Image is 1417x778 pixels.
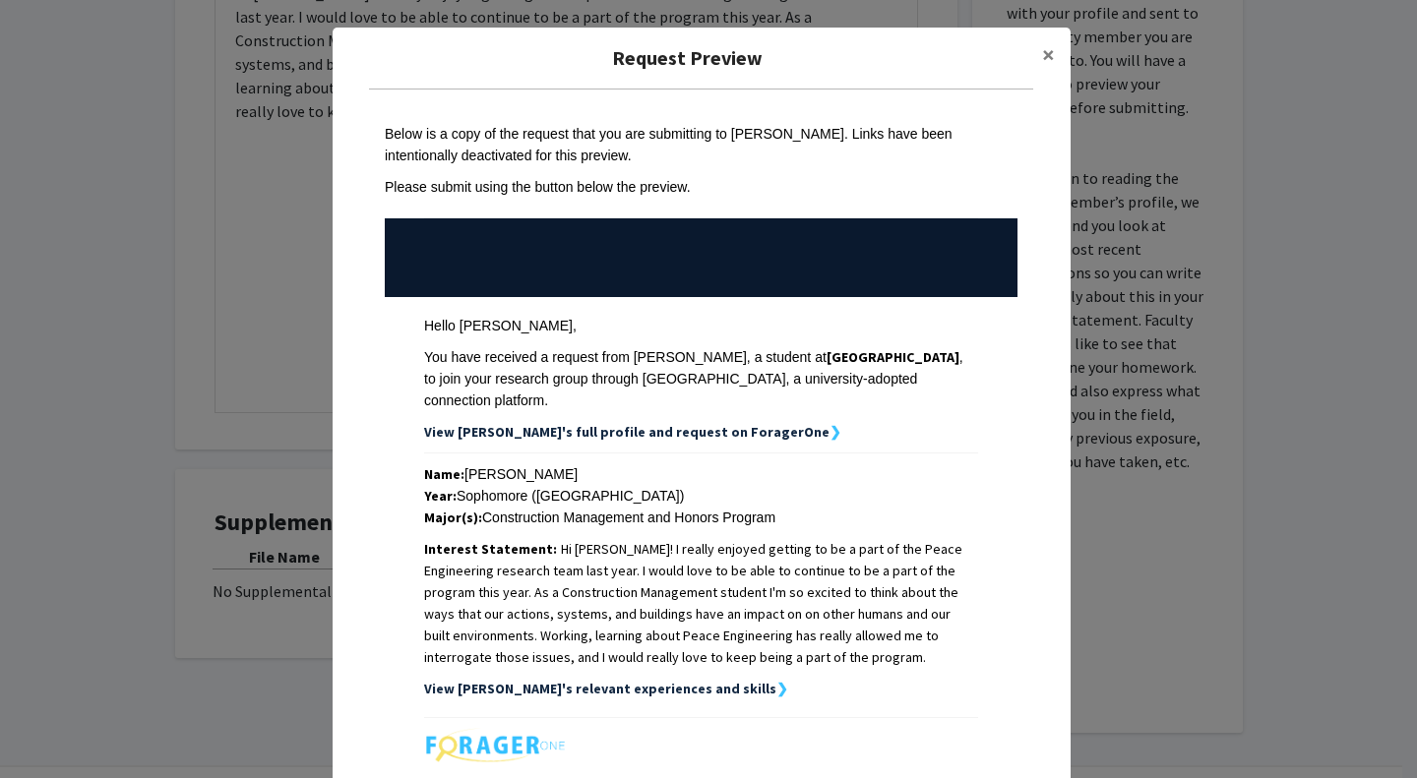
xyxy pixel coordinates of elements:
[424,346,978,411] div: You have received a request from [PERSON_NAME], a student at , to join your research group throug...
[424,509,482,526] strong: Major(s):
[348,43,1026,73] h5: Request Preview
[385,123,1017,166] div: Below is a copy of the request that you are submitting to [PERSON_NAME]. Links have been intentio...
[424,540,962,666] span: Hi [PERSON_NAME]! I really enjoyed getting to be a part of the Peace Engineering research team la...
[424,423,830,441] strong: View [PERSON_NAME]'s full profile and request on ForagerOne
[424,507,978,528] div: Construction Management and Honors Program
[424,680,776,697] strong: View [PERSON_NAME]'s relevant experiences and skills
[776,680,788,697] strong: ❯
[424,465,464,483] strong: Name:
[424,463,978,485] div: [PERSON_NAME]
[830,423,841,441] strong: ❯
[424,540,557,558] strong: Interest Statement:
[15,689,84,763] iframe: Chat
[1026,28,1071,83] button: Close
[385,176,1017,198] div: Please submit using the button below the preview.
[424,487,457,505] strong: Year:
[424,315,978,336] div: Hello [PERSON_NAME],
[424,485,978,507] div: Sophomore ([GEOGRAPHIC_DATA])
[1042,39,1055,70] span: ×
[827,348,959,366] strong: [GEOGRAPHIC_DATA]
